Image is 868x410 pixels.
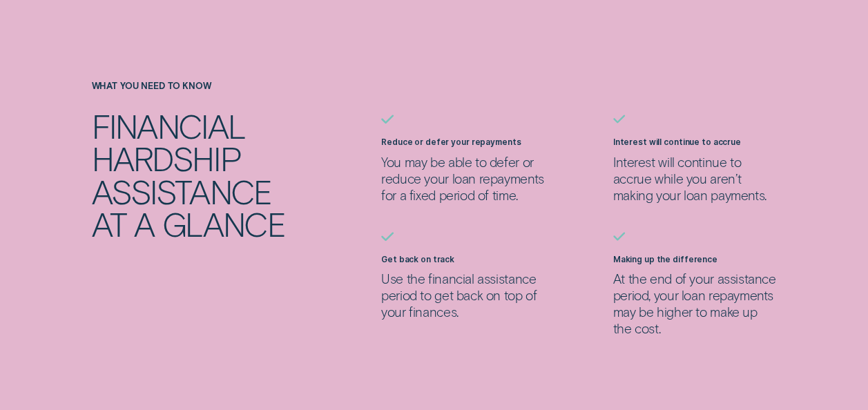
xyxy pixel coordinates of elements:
[613,154,777,204] p: Interest will continue to accrue while you aren’t making your loan payments.
[381,137,521,147] label: Reduce or defer your repayments
[91,110,292,240] h2: Financial hardship assistance at a glance
[613,255,717,264] label: Making up the difference
[613,271,777,337] p: At the end of your assistance period, your loan repayments may be higher to make up the cost.
[381,154,545,204] p: You may be able to defer or reduce your loan repayments for a fixed period of time.
[381,271,545,320] p: Use the financial assistance period to get back on top of your finances.
[613,137,741,147] label: Interest will continue to accrue
[91,81,313,91] h4: WHAT YOU NEED TO KNOW
[381,255,454,264] label: Get back on track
